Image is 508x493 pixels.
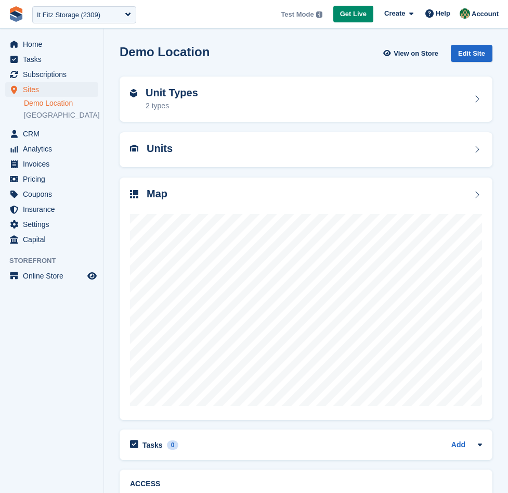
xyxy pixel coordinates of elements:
a: menu [5,269,98,283]
span: View on Store [394,48,438,59]
a: Preview store [86,270,98,282]
a: [GEOGRAPHIC_DATA] [24,110,98,120]
img: icon-info-grey-7440780725fd019a000dd9b08b2336e03edf1995a4989e88bcd33f0948082b44.svg [316,11,322,18]
a: Edit Site [451,45,492,66]
span: Test Mode [281,9,314,20]
span: Pricing [23,172,85,186]
h2: Tasks [142,440,163,450]
span: Analytics [23,142,85,156]
span: Capital [23,232,85,247]
div: It Fitz Storage (2309) [37,10,100,20]
img: stora-icon-8386f47178a22dfd0bd8f6a31ec36ba5ce8667c1dd55bd0f319d3a0aa187defe.svg [8,6,24,22]
a: View on Store [382,45,442,62]
h2: ACCESS [130,480,482,488]
a: menu [5,127,98,141]
a: menu [5,157,98,171]
a: menu [5,217,98,232]
a: menu [5,142,98,156]
a: menu [5,172,98,186]
span: Sites [23,82,85,97]
span: Help [436,8,450,19]
div: 0 [167,440,179,450]
span: Online Store [23,269,85,283]
a: Map [120,178,492,421]
a: menu [5,202,98,217]
a: Unit Types 2 types [120,77,492,122]
span: Tasks [23,52,85,67]
a: Get Live [333,6,373,23]
a: Demo Location [24,98,98,108]
a: menu [5,67,98,82]
span: Coupons [23,187,85,201]
a: menu [5,37,98,52]
a: menu [5,52,98,67]
img: unit-icn-7be61d7bf1b0ce9d3e12c5938cc71ed9869f7b940bace4675aadf7bd6d80202e.svg [130,145,138,152]
a: menu [5,82,98,97]
span: Subscriptions [23,67,85,82]
span: CRM [23,127,85,141]
h2: Units [147,143,173,155]
h2: Unit Types [146,87,198,99]
div: Edit Site [451,45,492,62]
span: Get Live [340,9,367,19]
span: Storefront [9,256,103,266]
span: Create [384,8,405,19]
span: Account [472,9,499,19]
a: Add [451,439,465,451]
img: Aaron [460,8,470,19]
span: Settings [23,217,85,232]
img: unit-type-icn-2b2737a686de81e16bb02015468b77c625bbabd49415b5ef34ead5e3b44a266d.svg [130,89,137,97]
h2: Demo Location [120,45,210,59]
div: 2 types [146,100,198,111]
a: menu [5,187,98,201]
img: map-icn-33ee37083ee616e46c38cad1a60f524a97daa1e2b2c8c0bc3eb3415660979fc1.svg [130,190,138,198]
span: Invoices [23,157,85,171]
a: Units [120,132,492,167]
span: Insurance [23,202,85,217]
a: menu [5,232,98,247]
span: Home [23,37,85,52]
h2: Map [147,188,167,200]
